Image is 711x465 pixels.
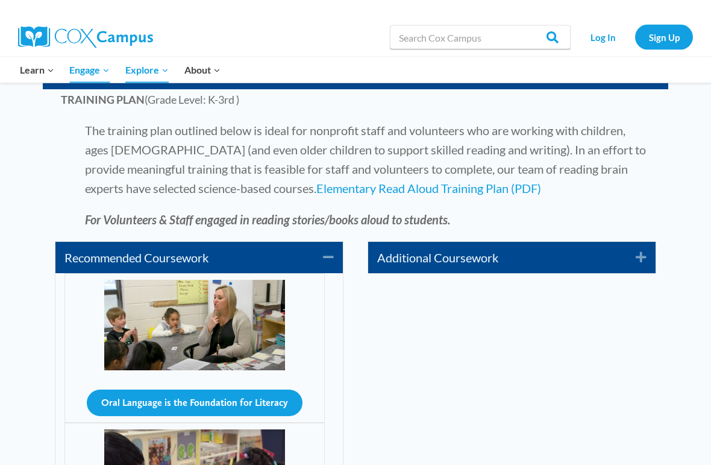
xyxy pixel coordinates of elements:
a: Additional Coursework [377,248,618,268]
button: Oral Language is the Foundation for Literacy [87,390,302,417]
p: The training plan outlined below is ideal for nonprofit staff and volunteers who are working with... [61,121,650,198]
button: Child menu of Explore [117,57,177,83]
nav: Secondary Navigation [577,25,693,49]
button: Child menu of Engage [62,57,118,83]
img: Cox Campus [18,27,153,48]
nav: Primary Navigation [12,57,228,83]
a: Recommended Coursework [64,248,305,268]
a: Sign Up [635,25,693,49]
a: Elementary Read Aloud Training Plan (PDF) [316,182,541,196]
span: (Grade Level: K-3rd ) [61,93,239,107]
em: For Volunteers & Staff engaged in reading stories/books aloud to students. [85,213,451,227]
button: Child menu of About [177,57,228,83]
a: Log In [577,25,629,49]
a: Oral Language is the Foundation for Literacy [87,394,302,409]
img: Oral Language is the Foundation for Literacy image [104,280,285,371]
input: Search Cox Campus [390,25,571,49]
strong: TRAINING PLAN [61,93,145,107]
button: Child menu of Learn [12,57,62,83]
